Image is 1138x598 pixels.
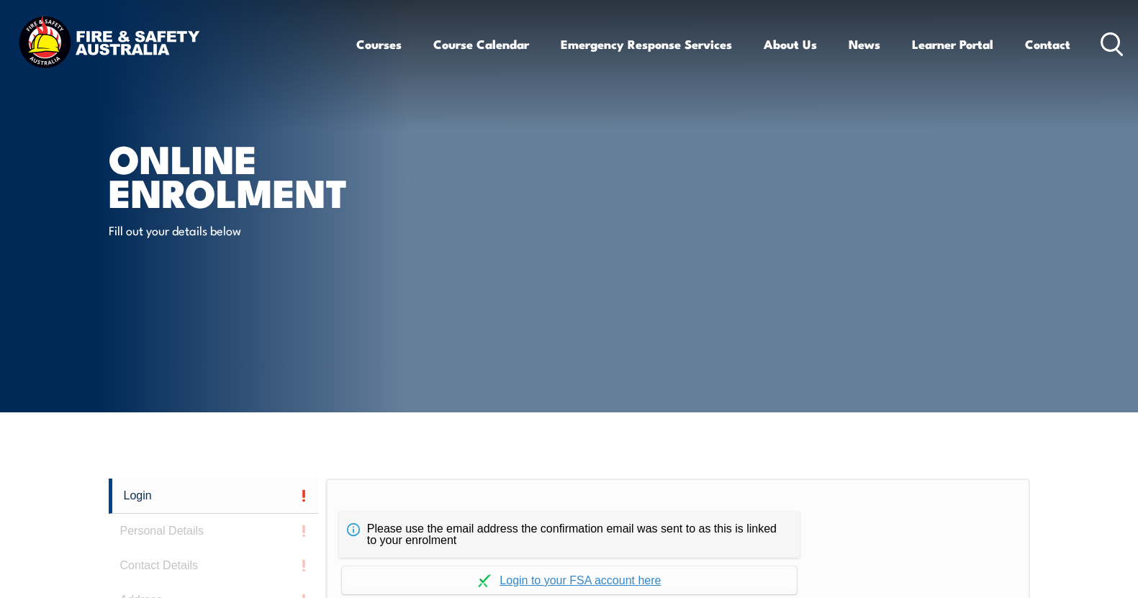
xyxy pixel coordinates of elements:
p: Fill out your details below [109,222,371,238]
a: Login [109,479,319,514]
div: Please use the email address the confirmation email was sent to as this is linked to your enrolment [339,512,800,558]
h1: Online Enrolment [109,141,464,208]
img: Log in withaxcelerate [478,574,491,587]
a: About Us [764,25,817,63]
a: Emergency Response Services [561,25,732,63]
a: Course Calendar [433,25,529,63]
a: News [849,25,880,63]
a: Courses [356,25,402,63]
a: Contact [1025,25,1070,63]
a: Learner Portal [912,25,993,63]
